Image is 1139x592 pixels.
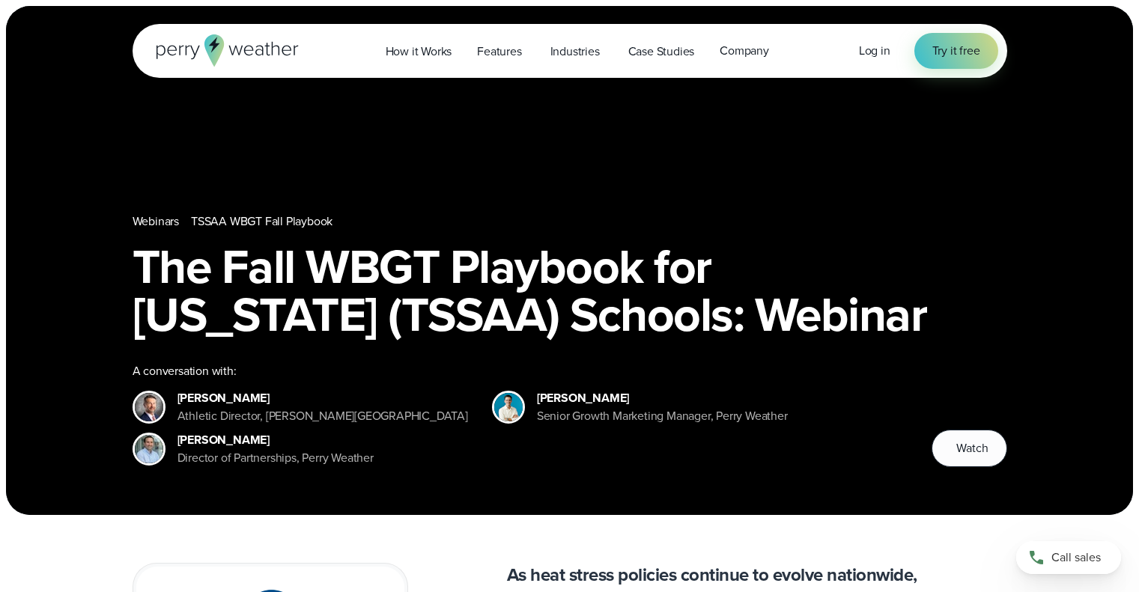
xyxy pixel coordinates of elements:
a: Webinars [133,213,179,231]
span: Call sales [1051,549,1101,567]
span: How it Works [386,43,452,61]
div: [PERSON_NAME] [177,431,374,449]
h1: The Fall WBGT Playbook for [US_STATE] (TSSAA) Schools: Webinar [133,242,1007,338]
div: Senior Growth Marketing Manager, Perry Weather [537,407,788,425]
span: Features [477,43,521,61]
a: Case Studies [616,36,708,67]
img: Brian Wyatt [135,393,163,421]
span: Try it free [932,42,980,60]
div: [PERSON_NAME] [537,389,788,407]
a: TSSAA WBGT Fall Playbook [191,213,332,231]
div: [PERSON_NAME] [177,389,468,407]
img: Jeff Wood [135,435,163,463]
span: Company [720,42,769,60]
div: Director of Partnerships, Perry Weather [177,449,374,467]
span: Industries [550,43,600,61]
a: Log in [859,42,890,60]
span: Case Studies [628,43,695,61]
span: Log in [859,42,890,59]
div: A conversation with: [133,362,908,380]
button: Watch [932,430,1006,467]
nav: Breadcrumb [133,213,1007,231]
div: Athletic Director, [PERSON_NAME][GEOGRAPHIC_DATA] [177,407,468,425]
img: Spencer Patton, Perry Weather [494,393,523,421]
a: How it Works [373,36,465,67]
a: Try it free [914,33,998,69]
a: Call sales [1016,541,1121,574]
span: Watch [956,439,988,457]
